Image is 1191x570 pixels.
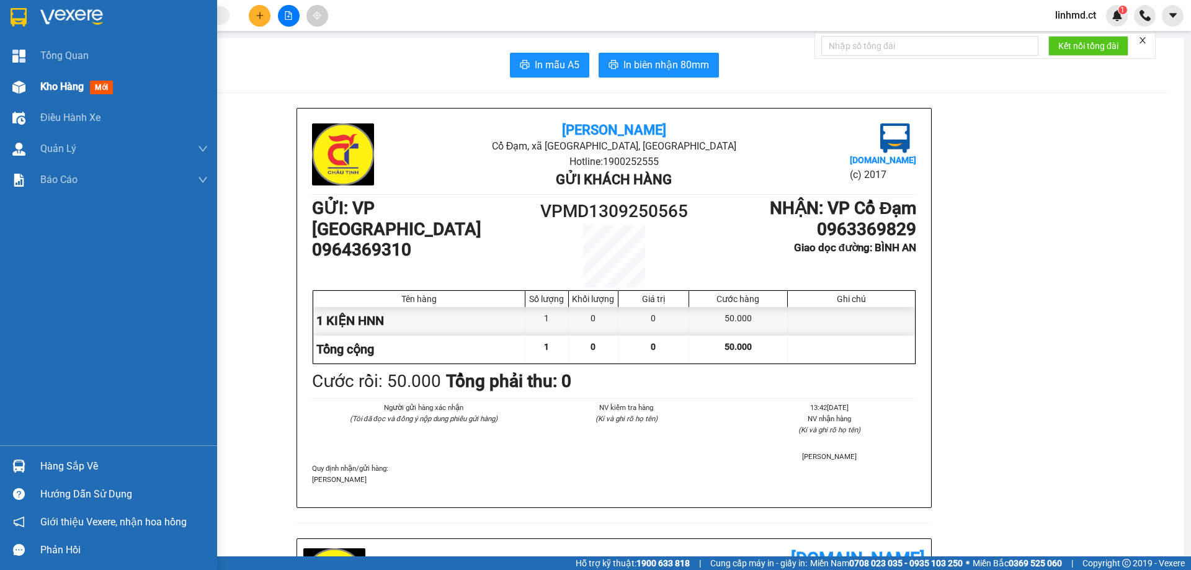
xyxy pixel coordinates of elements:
sup: 1 [1118,6,1127,14]
span: Hỗ trợ kỹ thuật: [576,556,690,570]
span: plus [256,11,264,20]
img: warehouse-icon [12,143,25,156]
b: GỬI : VP [GEOGRAPHIC_DATA] [312,198,481,239]
div: 1 KIỆN HNN [313,307,525,335]
i: (Tôi đã đọc và đồng ý nộp dung phiếu gửi hàng) [350,414,497,423]
b: GỬI : VP [GEOGRAPHIC_DATA] [16,90,185,131]
button: caret-down [1162,5,1184,27]
span: Miền Bắc [973,556,1062,570]
li: Cổ Đạm, xã [GEOGRAPHIC_DATA], [GEOGRAPHIC_DATA] [413,138,815,154]
li: NV nhận hàng [743,413,916,424]
span: down [198,144,208,154]
span: file-add [284,11,293,20]
span: caret-down [1167,10,1179,21]
img: logo.jpg [880,123,910,153]
div: Số lượng [529,294,565,304]
span: 50.000 [725,342,752,352]
strong: 0708 023 035 - 0935 103 250 [849,558,963,568]
h1: 0963369829 [690,219,916,240]
span: notification [13,516,25,528]
span: In mẫu A5 [535,57,579,73]
b: [DOMAIN_NAME] [850,155,916,165]
button: printerIn mẫu A5 [510,53,589,78]
div: Tên hàng [316,294,522,304]
span: printer [520,60,530,71]
div: 50.000 [689,307,788,335]
span: message [13,544,25,556]
strong: 1900 633 818 [636,558,690,568]
input: Nhập số tổng đài [821,36,1038,56]
span: | [699,556,701,570]
span: copyright [1122,559,1131,568]
div: Khối lượng [572,294,615,304]
img: logo.jpg [16,16,78,78]
img: logo.jpg [312,123,374,185]
li: NV kiểm tra hàng [540,402,713,413]
li: Cổ Đạm, xã [GEOGRAPHIC_DATA], [GEOGRAPHIC_DATA] [116,30,519,46]
span: Cung cấp máy in - giấy in: [710,556,807,570]
li: Hotline: 1900252555 [116,46,519,61]
li: 13:42[DATE] [743,402,916,413]
div: Cước hàng [692,294,784,304]
strong: 0369 525 060 [1009,558,1062,568]
span: mới [90,81,113,94]
span: 1 [1120,6,1125,14]
b: Gửi khách hàng [556,172,672,187]
b: [PERSON_NAME] [562,122,666,138]
img: warehouse-icon [12,81,25,94]
img: warehouse-icon [12,112,25,125]
span: 1 [544,342,549,352]
span: Tổng cộng [316,342,374,357]
i: (Kí và ghi rõ họ tên) [798,425,860,434]
span: Quản Lý [40,141,76,156]
img: logo-vxr [11,8,27,27]
p: [PERSON_NAME] [312,474,916,485]
div: Hàng sắp về [40,457,208,476]
span: 0 [591,342,595,352]
i: (Kí và ghi rõ họ tên) [595,414,658,423]
div: Giá trị [622,294,685,304]
span: Giới thiệu Vexere, nhận hoa hồng [40,514,187,530]
span: Miền Nam [810,556,963,570]
div: Ghi chú [791,294,912,304]
span: aim [313,11,321,20]
div: Phản hồi [40,541,208,559]
div: Hướng dẫn sử dụng [40,485,208,504]
b: NHẬN : VP Cổ Đạm [770,198,916,218]
img: dashboard-icon [12,50,25,63]
span: Tổng Quan [40,48,89,63]
span: printer [609,60,618,71]
b: Giao dọc đường: BÌNH AN [794,241,916,254]
span: Báo cáo [40,172,78,187]
span: In biên nhận 80mm [623,57,709,73]
span: Kết nối tổng đài [1058,39,1118,53]
h1: 0964369310 [312,239,538,261]
div: 1 [525,307,569,335]
span: Điều hành xe [40,110,100,125]
span: close [1138,36,1147,45]
img: icon-new-feature [1112,10,1123,21]
h1: VPMD1309250565 [538,198,690,225]
li: [PERSON_NAME] [743,451,916,462]
div: Cước rồi : 50.000 [312,368,441,395]
img: phone-icon [1140,10,1151,21]
button: Kết nối tổng đài [1048,36,1128,56]
span: down [198,175,208,185]
button: aim [306,5,328,27]
li: (c) 2017 [850,167,916,182]
b: Tổng phải thu: 0 [446,371,571,391]
button: file-add [278,5,300,27]
button: plus [249,5,270,27]
span: 0 [651,342,656,352]
img: solution-icon [12,174,25,187]
button: printerIn biên nhận 80mm [599,53,719,78]
li: Người gửi hàng xác nhận [337,402,510,413]
img: warehouse-icon [12,460,25,473]
span: | [1071,556,1073,570]
div: 0 [569,307,618,335]
span: Kho hàng [40,81,84,92]
div: Quy định nhận/gửi hàng : [312,463,916,485]
span: ⚪️ [966,561,970,566]
span: question-circle [13,488,25,500]
li: Hotline: 1900252555 [413,154,815,169]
